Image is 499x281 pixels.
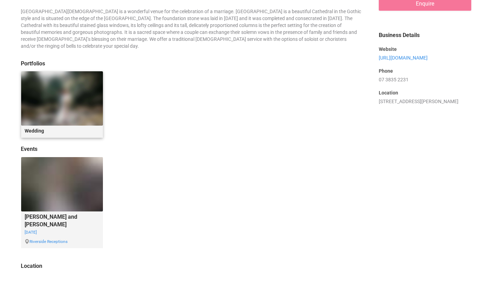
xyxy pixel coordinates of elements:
div: [GEOGRAPHIC_DATA][DEMOGRAPHIC_DATA] is a wonderful venue for the celebration of a marriage. [GEOG... [21,8,361,49]
a: [URL][DOMAIN_NAME] [379,55,428,61]
label: Location [379,89,472,96]
legend: Events [21,145,361,153]
a: [PERSON_NAME] and [PERSON_NAME][DATE] Riverside Receptions [21,157,103,248]
div: 07 3835 2231 [STREET_ADDRESS][PERSON_NAME] [372,25,479,119]
label: Phone [379,67,472,74]
legend: Wedding [21,126,103,134]
legend: Location [21,262,361,270]
legend: Portfolios [21,60,361,68]
small: [DATE] [21,229,103,239]
img: vendor-background2.jpg [21,71,103,126]
small: Riverside Receptions [21,239,103,248]
label: Website [379,46,472,53]
img: o6fEiMJpST2Xga8706M8wA_thumb_3de9.jpg [21,157,103,211]
legend: Business Details [379,31,472,39]
a: Wedding [21,71,103,138]
legend: [PERSON_NAME] and [PERSON_NAME] [21,211,103,229]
